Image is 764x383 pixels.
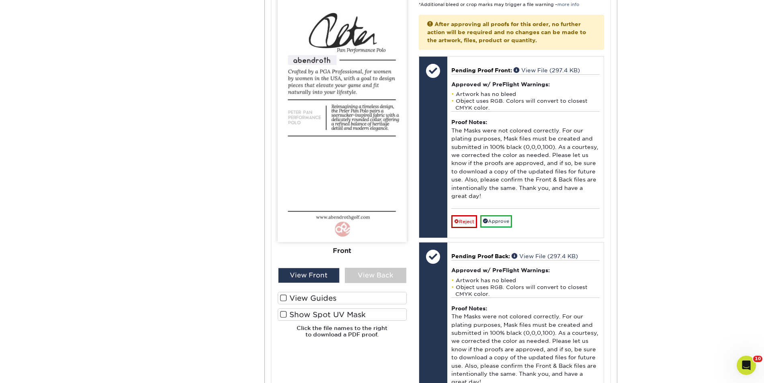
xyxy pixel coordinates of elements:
[419,2,579,7] small: *Additional bleed or crop marks may trigger a file warning –
[451,111,600,208] div: The Masks were not colored correctly. For our plating purposes, Mask files must be created and su...
[345,268,406,283] div: View Back
[737,356,756,375] iframe: Intercom live chat
[512,253,578,259] a: View File (297.4 KB)
[451,81,600,88] h4: Approved w/ PreFlight Warnings:
[451,284,600,297] li: Object uses RGB. Colors will convert to closest CMYK color.
[514,67,580,73] a: View File (297.4 KB)
[557,2,579,7] a: more info
[451,215,477,228] a: Reject
[451,98,600,111] li: Object uses RGB. Colors will convert to closest CMYK color.
[451,267,600,273] h4: Approved w/ PreFlight Warnings:
[451,91,600,98] li: Artwork has no bleed
[753,356,762,362] span: 10
[278,308,407,321] label: Show Spot UV Mask
[278,292,407,304] label: View Guides
[278,268,340,283] div: View Front
[451,119,487,125] strong: Proof Notes:
[451,277,600,284] li: Artwork has no bleed
[451,305,487,312] strong: Proof Notes:
[480,215,512,228] a: Approve
[451,67,512,73] span: Pending Proof Front:
[427,21,586,44] strong: After approving all proofs for this order, no further action will be required and no changes can ...
[278,325,407,344] h6: Click the file names to the right to download a PDF proof.
[278,242,407,260] div: Front
[451,253,510,259] span: Pending Proof Back:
